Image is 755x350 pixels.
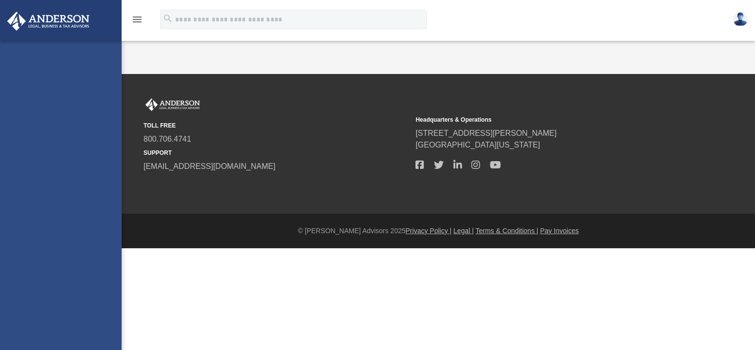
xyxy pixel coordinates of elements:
[415,129,557,137] a: [STREET_ADDRESS][PERSON_NAME]
[415,141,540,149] a: [GEOGRAPHIC_DATA][US_STATE]
[131,18,143,25] a: menu
[733,12,748,26] img: User Pic
[406,227,452,235] a: Privacy Policy |
[453,227,474,235] a: Legal |
[4,12,92,31] img: Anderson Advisors Platinum Portal
[122,226,755,236] div: © [PERSON_NAME] Advisors 2025
[144,148,409,157] small: SUPPORT
[144,121,409,130] small: TOLL FREE
[162,13,173,24] i: search
[476,227,539,235] a: Terms & Conditions |
[144,162,275,170] a: [EMAIL_ADDRESS][DOMAIN_NAME]
[540,227,578,235] a: Pay Invoices
[131,14,143,25] i: menu
[415,115,681,124] small: Headquarters & Operations
[144,135,191,143] a: 800.706.4741
[144,98,202,111] img: Anderson Advisors Platinum Portal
